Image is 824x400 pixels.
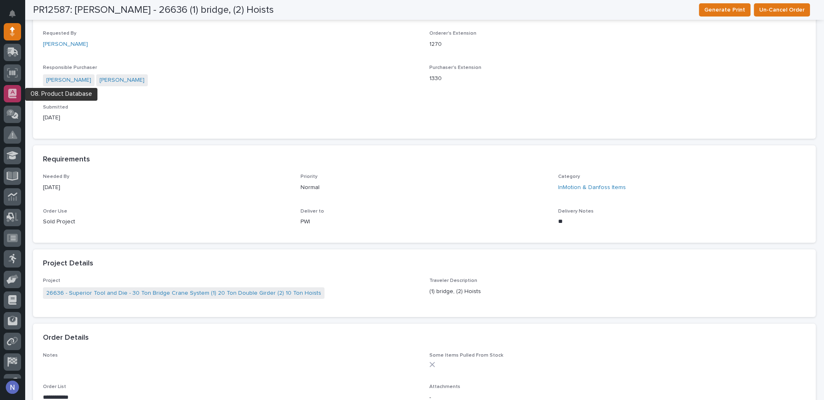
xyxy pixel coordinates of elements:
[43,384,66,389] span: Order List
[301,218,548,226] p: PWI
[754,3,810,17] button: Un-Cancel Order
[43,155,90,164] h2: Requirements
[43,209,67,214] span: Order Use
[704,5,745,15] span: Generate Print
[99,76,144,85] a: [PERSON_NAME]
[429,353,503,358] span: Some Items Pulled From Stock
[46,76,91,85] a: [PERSON_NAME]
[301,209,324,214] span: Deliver to
[429,65,481,70] span: Purchaser's Extension
[43,105,68,110] span: Submitted
[558,209,594,214] span: Delivery Notes
[558,183,626,192] a: InMotion & Danfoss Items
[43,278,60,283] span: Project
[10,10,21,23] div: Notifications
[301,174,317,179] span: Priority
[43,114,419,122] p: [DATE]
[43,259,93,268] h2: Project Details
[429,74,806,83] p: 1330
[46,289,321,298] a: 26636 - Superior Tool and Die - 30 Ton Bridge Crane System (1) 20 Ton Double Girder (2) 10 Ton Ho...
[43,334,89,343] h2: Order Details
[759,5,805,15] span: Un-Cancel Order
[43,218,291,226] p: Sold Project
[301,183,548,192] p: Normal
[429,278,477,283] span: Traveler Description
[429,40,806,49] p: 1270
[558,174,580,179] span: Category
[4,379,21,396] button: users-avatar
[429,287,806,296] p: (1) bridge, (2) Hoists
[43,174,69,179] span: Needed By
[699,3,751,17] button: Generate Print
[43,65,97,70] span: Responsible Purchaser
[429,31,476,36] span: Orderer's Extension
[43,353,58,358] span: Notes
[43,31,76,36] span: Requested By
[43,40,88,49] a: [PERSON_NAME]
[429,384,460,389] span: Attachments
[4,5,21,22] button: Notifications
[43,183,291,192] p: [DATE]
[33,4,274,16] h2: PR12587: [PERSON_NAME] - 26636 (1) bridge, (2) Hoists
